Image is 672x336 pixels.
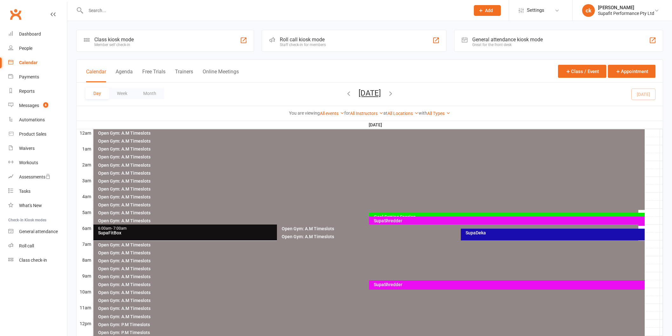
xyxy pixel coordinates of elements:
[94,43,134,47] div: Member self check-in
[320,111,344,116] a: All events
[98,290,644,295] div: Open Gym: A.M Timeslots
[8,41,67,56] a: People
[598,5,654,10] div: [PERSON_NAME]
[98,306,644,311] div: Open Gym: A.M Timeslots
[94,37,134,43] div: Class kiosk mode
[344,111,350,116] strong: for
[280,43,326,47] div: Staff check-in for members
[472,37,543,43] div: General attendance kiosk mode
[8,6,24,22] a: Clubworx
[77,256,92,264] th: 8am
[19,174,50,179] div: Assessments
[373,215,643,219] div: Goal Setting Session
[8,113,67,127] a: Automations
[116,69,133,82] button: Agenda
[419,111,427,116] strong: with
[77,161,92,169] th: 2am
[98,330,644,335] div: Open Gym: P.M Timeslots
[8,127,67,141] a: Product Sales
[19,103,39,108] div: Messages
[608,65,655,78] button: Appointment
[98,163,644,167] div: Open Gym: A.M Timeslots
[19,146,35,151] div: Waivers
[19,89,35,94] div: Reports
[8,239,67,253] a: Roll call
[98,171,644,175] div: Open Gym: A.M Timeslots
[19,117,45,122] div: Automations
[77,145,92,153] th: 1am
[77,192,92,200] th: 4am
[19,189,30,194] div: Tasks
[373,282,643,287] div: SupaShredder
[92,121,660,129] th: [DATE]
[98,314,644,319] div: Open Gym: A.M Timeslots
[98,131,644,135] div: Open Gym: A.M Timeslots
[43,102,48,108] span: 8
[598,10,654,16] div: Supafit Performance Pty Ltd
[84,6,466,15] input: Search...
[98,226,454,231] div: 6:00am
[135,88,164,99] button: Month
[98,211,637,215] div: Open Gym: A.M Timeslots
[175,69,193,82] button: Trainers
[86,69,106,82] button: Calendar
[8,156,67,170] a: Workouts
[19,258,47,263] div: Class check-in
[111,226,127,231] span: - 7:00am
[8,225,67,239] a: General attendance kiosk mode
[474,5,501,16] button: Add
[77,177,92,185] th: 3am
[19,243,34,248] div: Roll call
[98,266,644,271] div: Open Gym: A.M Timeslots
[98,155,644,159] div: Open Gym: A.M Timeslots
[427,111,450,116] a: All Types
[19,60,37,65] div: Calendar
[77,224,92,232] th: 6am
[98,322,644,327] div: Open Gym: P.M Timeslots
[98,274,644,279] div: Open Gym: A.M Timeslots
[19,46,32,51] div: People
[19,74,39,79] div: Payments
[472,43,543,47] div: Great for the front desk
[77,304,92,312] th: 11am
[98,203,644,207] div: Open Gym: A.M Timeslots
[383,111,387,116] strong: at
[98,231,454,235] div: SupaFitBox
[85,88,109,99] button: Day
[373,218,643,223] div: SupaShredder
[8,170,67,184] a: Assessments
[98,218,637,223] div: Open Gym: A.M Timeslots
[77,240,92,248] th: 7am
[8,98,67,113] a: Messages 8
[98,187,644,191] div: Open Gym: A.M Timeslots
[98,179,644,183] div: Open Gym: A.M Timeslots
[77,208,92,216] th: 5am
[98,251,644,255] div: Open Gym: A.M Timeslots
[19,229,58,234] div: General attendance
[280,37,326,43] div: Roll call kiosk mode
[465,231,643,235] div: SupaDeka
[8,56,67,70] a: Calendar
[142,69,165,82] button: Free Trials
[8,84,67,98] a: Reports
[8,70,67,84] a: Payments
[8,253,67,267] a: Class kiosk mode
[485,8,493,13] span: Add
[8,27,67,41] a: Dashboard
[77,288,92,296] th: 10am
[350,111,383,116] a: All Instructors
[98,195,644,199] div: Open Gym: A.M Timeslots
[109,88,135,99] button: Week
[289,111,320,116] strong: You are viewing
[359,89,381,97] button: [DATE]
[203,69,239,82] button: Online Meetings
[77,272,92,280] th: 9am
[98,147,644,151] div: Open Gym: A.M Timeslots
[77,319,92,327] th: 12pm
[281,234,637,239] div: Open Gym: A.M Timeslots
[77,129,92,137] th: 12am
[8,184,67,198] a: Tasks
[558,65,606,78] button: Class / Event
[8,141,67,156] a: Waivers
[98,282,637,287] div: Open Gym: A.M Timeslots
